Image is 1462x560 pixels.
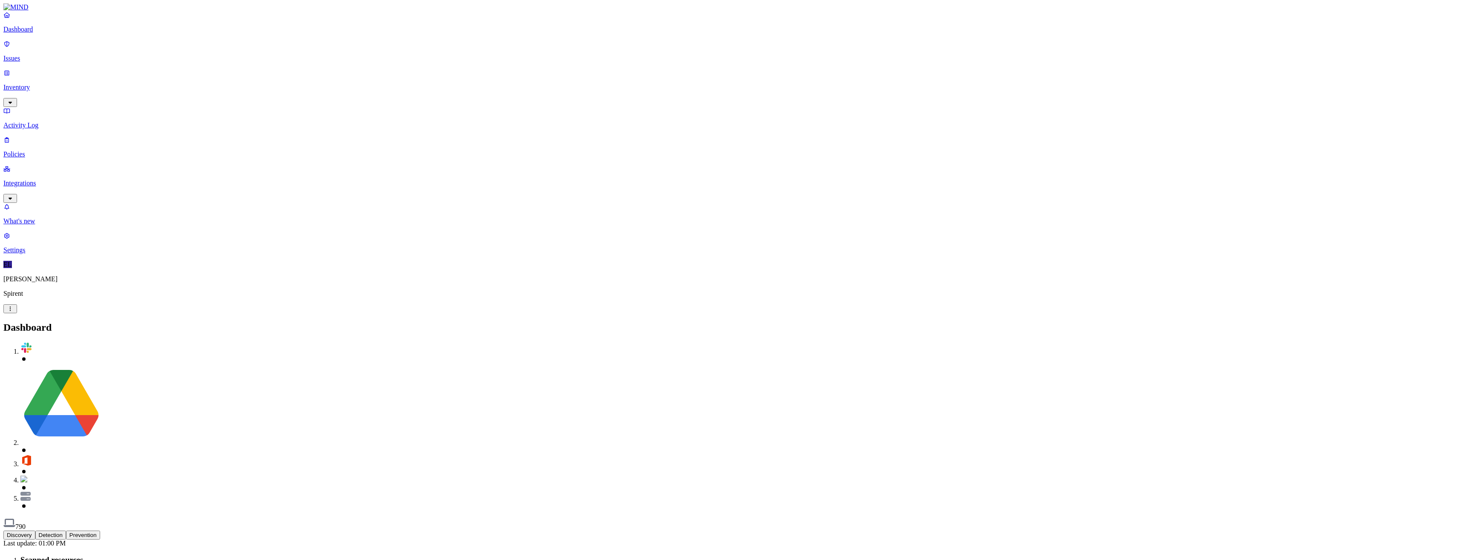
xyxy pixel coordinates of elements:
img: svg%3e [20,492,31,501]
a: MIND [3,3,1459,11]
a: Issues [3,40,1459,62]
p: What's new [3,217,1459,225]
a: Integrations [3,165,1459,202]
span: Last update: 01:00 PM [3,540,66,547]
a: Activity Log [3,107,1459,129]
img: microsoft-teams-DGuMRFzA.svg [20,476,27,482]
a: Settings [3,232,1459,254]
p: [PERSON_NAME] [3,275,1459,283]
button: Detection [35,531,66,540]
h2: Dashboard [3,322,1459,333]
img: svg%3e [20,454,32,466]
p: Dashboard [3,26,1459,33]
img: svg%3e [3,517,15,529]
p: Policies [3,150,1459,158]
a: Policies [3,136,1459,158]
span: EL [3,261,12,268]
a: What's new [3,203,1459,225]
button: Discovery [3,531,35,540]
p: Inventory [3,84,1459,91]
span: 790 [15,523,26,530]
p: Issues [3,55,1459,62]
p: Settings [3,246,1459,254]
img: svg%3e [20,363,102,445]
a: Inventory [3,69,1459,106]
p: Integrations [3,179,1459,187]
p: Spirent [3,290,1459,297]
a: Dashboard [3,11,1459,33]
img: svg%3e [20,342,32,354]
button: Prevention [66,531,100,540]
img: MIND [3,3,29,11]
p: Activity Log [3,121,1459,129]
